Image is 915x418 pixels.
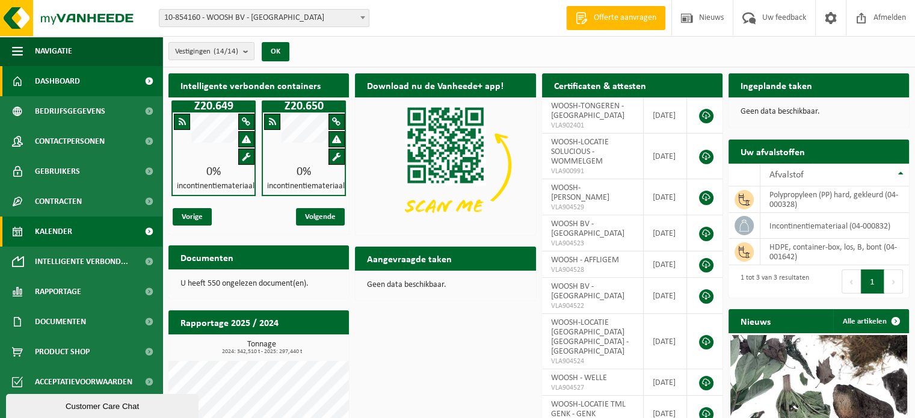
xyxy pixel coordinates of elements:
span: Navigatie [35,36,72,66]
span: Vestigingen [175,43,238,61]
h1: Z20.650 [265,100,343,112]
td: [DATE] [644,134,687,179]
span: Bedrijfsgegevens [35,96,105,126]
span: Intelligente verbond... [35,247,128,277]
div: 1 tot 3 van 3 resultaten [735,268,809,295]
count: (14/14) [214,48,238,55]
p: U heeft 550 ongelezen document(en). [180,280,337,288]
td: [DATE] [644,215,687,251]
span: Afvalstof [769,170,804,180]
button: Next [884,269,903,294]
td: [DATE] [644,97,687,134]
h2: Rapportage 2025 / 2024 [168,310,291,334]
h2: Nieuws [729,309,783,333]
span: VLA904523 [551,239,634,248]
a: Offerte aanvragen [566,6,665,30]
h3: Tonnage [174,340,349,355]
span: Rapportage [35,277,81,307]
span: Offerte aanvragen [591,12,659,24]
span: WOOSH-LOCATIE [GEOGRAPHIC_DATA] [GEOGRAPHIC_DATA] - [GEOGRAPHIC_DATA] [551,318,629,356]
span: Contracten [35,186,82,217]
span: WOOSH - AFFLIGEM [551,256,619,265]
td: [DATE] [644,179,687,215]
span: 10-854160 - WOOSH BV - GENT [159,9,369,27]
span: VLA904529 [551,203,634,212]
span: VLA904524 [551,357,634,366]
span: WOOSH - WELLE [551,373,607,383]
span: WOOSH-[PERSON_NAME] [551,183,609,202]
span: VLA904522 [551,301,634,311]
span: WOOSH BV - [GEOGRAPHIC_DATA] [551,220,624,238]
a: Bekijk rapportage [259,334,348,358]
td: [DATE] [644,278,687,314]
button: OK [262,42,289,61]
span: VLA900991 [551,167,634,176]
span: Product Shop [35,337,90,367]
iframe: chat widget [6,392,201,418]
h2: Uw afvalstoffen [729,140,817,163]
span: VLA904528 [551,265,634,275]
span: VLA904527 [551,383,634,393]
h2: Ingeplande taken [729,73,824,97]
div: 0% [173,166,254,178]
button: Vestigingen(14/14) [168,42,254,60]
h2: Aangevraagde taken [355,247,464,270]
td: [DATE] [644,369,687,396]
button: 1 [861,269,884,294]
span: 10-854160 - WOOSH BV - GENT [159,10,369,26]
td: [DATE] [644,314,687,369]
h1: Z20.649 [174,100,253,112]
h4: incontinentiemateriaal [177,182,254,191]
p: Geen data beschikbaar. [367,281,523,289]
span: VLA902401 [551,121,634,131]
span: Volgende [296,208,345,226]
td: [DATE] [644,251,687,278]
h2: Download nu de Vanheede+ app! [355,73,516,97]
span: Dashboard [35,66,80,96]
span: Kalender [35,217,72,247]
p: Geen data beschikbaar. [741,108,897,116]
img: Download de VHEPlus App [355,97,535,233]
h2: Certificaten & attesten [542,73,658,97]
span: Documenten [35,307,86,337]
h4: incontinentiemateriaal [267,182,345,191]
div: 0% [263,166,345,178]
span: WOOSH BV - [GEOGRAPHIC_DATA] [551,282,624,301]
span: WOOSH-TONGEREN - [GEOGRAPHIC_DATA] [551,102,624,120]
h2: Intelligente verbonden containers [168,73,349,97]
h2: Documenten [168,245,245,269]
span: 2024: 342,510 t - 2025: 297,440 t [174,349,349,355]
span: WOOSH-LOCATIE SOLUCIOUS - WOMMELGEM [551,138,609,166]
span: Acceptatievoorwaarden [35,367,132,397]
span: Vorige [173,208,212,226]
td: polypropyleen (PP) hard, gekleurd (04-000328) [760,186,909,213]
a: Alle artikelen [833,309,908,333]
button: Previous [842,269,861,294]
td: incontinentiemateriaal (04-000832) [760,213,909,239]
span: Contactpersonen [35,126,105,156]
span: Gebruikers [35,156,80,186]
td: HDPE, container-box, los, B, bont (04-001642) [760,239,909,265]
